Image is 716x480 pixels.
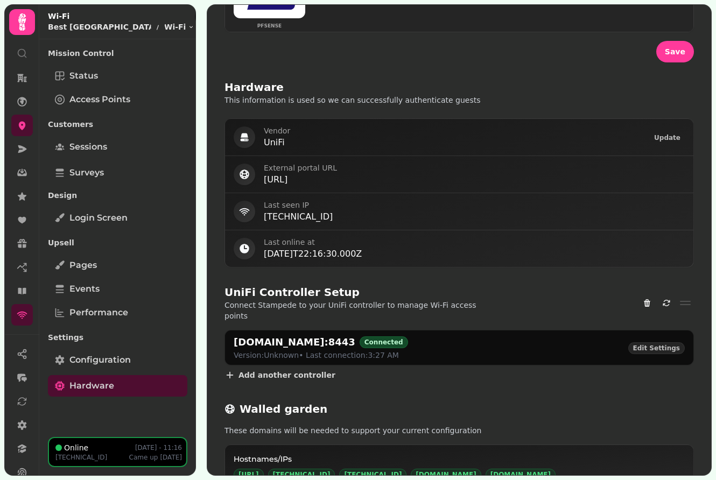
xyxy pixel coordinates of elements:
[160,454,182,461] span: [DATE]
[48,11,194,22] h2: Wi-Fi
[48,255,187,276] a: Pages
[234,350,408,361] div: Version: Unknown • Last connection: 3:27 AM
[657,294,676,312] button: Refresh
[360,336,408,348] div: Connected
[264,248,685,260] p: [DATE]T22:16:30.000Z
[69,140,107,153] span: Sessions
[234,23,305,30] p: pfSense
[48,207,187,229] a: Login screen
[224,370,335,380] button: Add another controller
[69,259,97,272] span: Pages
[48,375,187,397] a: Hardware
[224,285,360,300] h2: UniFi Controller Setup
[654,135,680,141] span: Update
[234,454,685,464] h3: Hostnames/IPs
[665,48,685,55] span: Save
[234,335,355,350] h2: [DOMAIN_NAME]:8443
[264,173,685,186] p: [URL]
[48,302,187,323] a: Performance
[39,39,196,437] nav: Tabs
[628,342,685,354] button: Edit Settings
[129,454,158,461] span: Came up
[64,442,88,453] p: Online
[135,443,182,452] p: [DATE] - 11:16
[48,328,187,347] p: Settings
[48,233,187,252] p: Upsell
[264,163,685,173] p: External portal URL
[48,115,187,134] p: Customers
[69,211,128,224] span: Login screen
[238,371,335,379] span: Add another controller
[69,283,100,295] span: Events
[264,125,641,136] p: Vendor
[48,44,187,63] p: Mission Control
[224,80,284,95] h2: Hardware
[677,294,694,312] button: View Details
[264,136,641,149] p: UniFi
[48,349,187,371] a: Configuration
[650,132,685,143] button: Update
[164,22,194,32] button: Wi-Fi
[264,200,685,210] p: Last seen IP
[48,22,151,32] p: Best [GEOGRAPHIC_DATA] - 83728
[69,354,131,366] span: Configuration
[48,136,187,158] a: Sessions
[69,306,128,319] span: Performance
[656,41,694,62] button: Save
[69,93,130,106] span: Access Points
[55,453,107,462] p: [TECHNICAL_ID]
[240,401,327,417] h2: Walled garden
[48,437,187,467] button: Online[DATE] - 11:16[TECHNICAL_ID]Came up[DATE]
[48,89,187,110] a: Access Points
[48,278,187,300] a: Events
[633,345,680,351] span: Edit Settings
[69,379,114,392] span: Hardware
[48,65,187,87] a: Status
[48,186,187,205] p: Design
[48,162,187,183] a: Surveys
[264,237,685,248] p: Last online at
[224,95,500,105] p: This information is used so we can successfully authenticate guests
[69,166,104,179] span: Surveys
[224,300,500,321] p: Connect Stampede to your UniFi controller to manage Wi-Fi access points
[69,69,98,82] span: Status
[48,22,194,32] nav: breadcrumb
[224,425,500,436] p: These domains will be needed to support your current configuration
[264,210,685,223] p: [TECHNICAL_ID]
[638,294,656,312] button: Delete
